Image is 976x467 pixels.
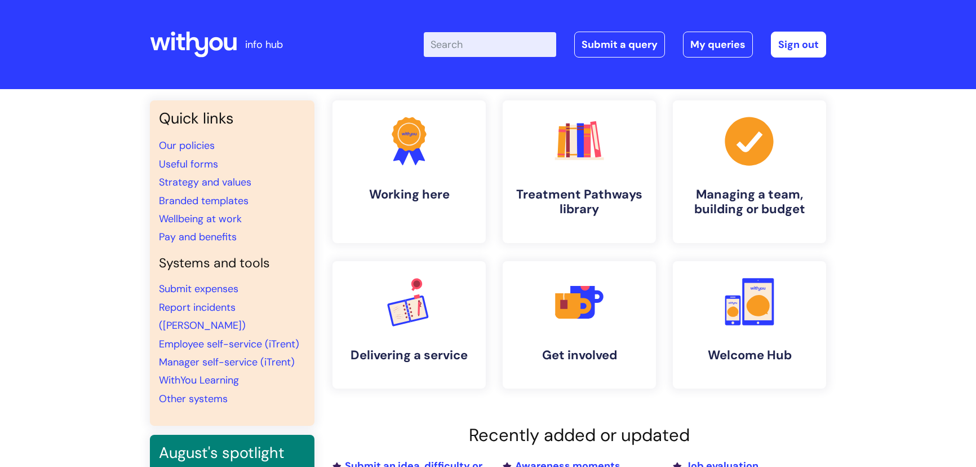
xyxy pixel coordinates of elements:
a: Welcome Hub [673,261,826,389]
a: Get involved [503,261,656,389]
a: Useful forms [159,157,218,171]
a: Wellbeing at work [159,212,242,226]
h4: Delivering a service [341,348,477,363]
a: WithYou Learning [159,373,239,387]
input: Search [424,32,556,57]
a: Sign out [771,32,826,58]
a: Working here [332,100,486,243]
h3: August's spotlight [159,444,305,462]
a: Treatment Pathways library [503,100,656,243]
h4: Working here [341,187,477,202]
h2: Recently added or updated [332,425,826,446]
h3: Quick links [159,109,305,127]
h4: Managing a team, building or budget [682,187,817,217]
a: Report incidents ([PERSON_NAME]) [159,301,246,332]
a: Delivering a service [332,261,486,389]
div: | - [424,32,826,58]
a: Other systems [159,392,228,406]
a: Our policies [159,139,215,152]
a: Manager self-service (iTrent) [159,355,295,369]
a: Managing a team, building or budget [673,100,826,243]
p: info hub [245,36,283,54]
a: Submit expenses [159,282,238,296]
a: Employee self-service (iTrent) [159,337,299,351]
h4: Systems and tools [159,255,305,271]
a: Pay and benefits [159,230,237,244]
h4: Treatment Pathways library [512,187,647,217]
h4: Get involved [512,348,647,363]
a: My queries [683,32,753,58]
h4: Welcome Hub [682,348,817,363]
a: Submit a query [574,32,665,58]
a: Branded templates [159,194,249,208]
a: Strategy and values [159,175,251,189]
